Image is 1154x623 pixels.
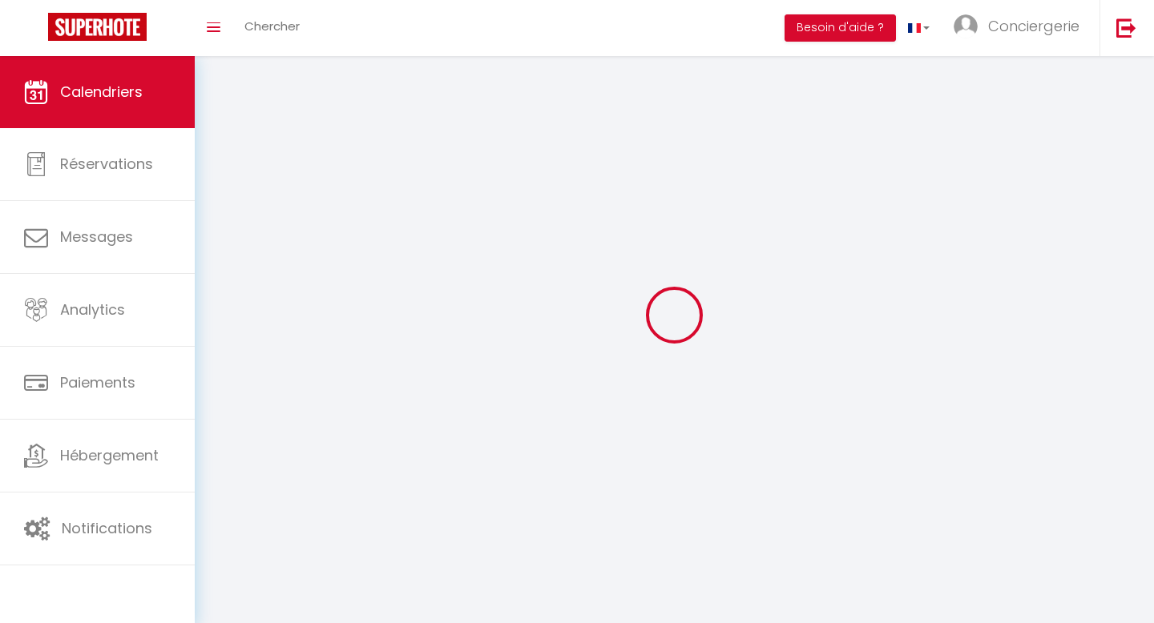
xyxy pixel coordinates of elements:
img: logout [1116,18,1136,38]
span: Paiements [60,372,135,392]
img: ... [954,14,978,38]
span: Messages [60,227,133,247]
span: Calendriers [60,82,143,102]
span: Réservations [60,154,153,174]
span: Hébergement [60,445,159,465]
img: Super Booking [48,13,147,41]
span: Chercher [244,18,300,34]
span: Conciergerie [988,16,1079,36]
button: Besoin d'aide ? [785,14,896,42]
span: Notifications [62,518,152,538]
span: Analytics [60,299,125,320]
